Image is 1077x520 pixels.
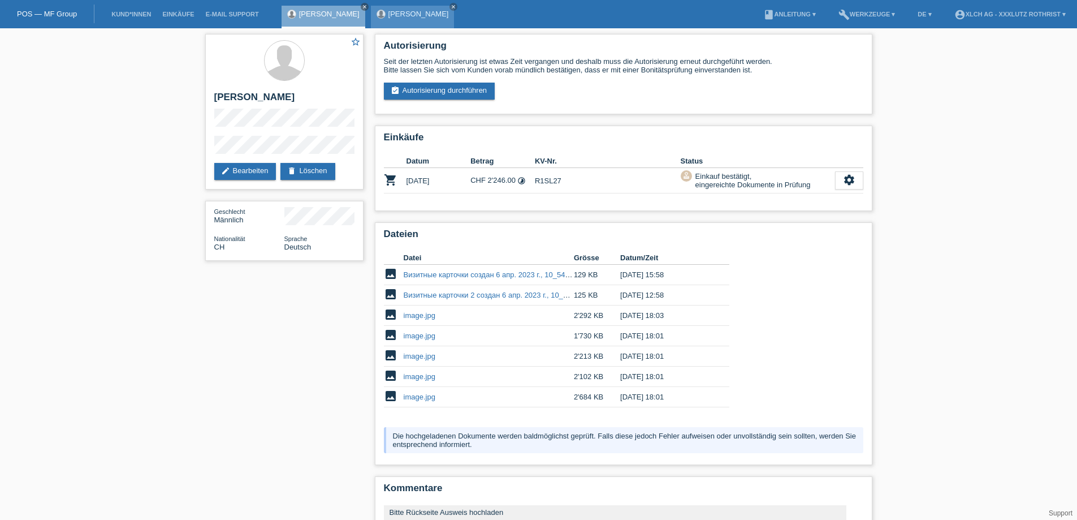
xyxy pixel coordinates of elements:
[214,163,276,180] a: editBearbeiten
[384,427,863,453] div: Die hochgeladenen Dokumente werden baldmöglichst geprüft. Falls diese jedoch Fehler aufweisen ode...
[912,11,937,18] a: DE ▾
[384,349,397,362] i: image
[620,367,713,387] td: [DATE] 18:01
[470,168,535,194] td: CHF 2'246.00
[284,243,312,251] span: Deutsch
[620,306,713,326] td: [DATE] 18:03
[449,3,457,11] a: close
[404,332,435,340] a: image.jpg
[406,154,471,168] th: Datum
[620,265,713,285] td: [DATE] 15:58
[388,10,449,18] a: [PERSON_NAME]
[214,207,284,224] div: Männlich
[157,11,200,18] a: Einkäufe
[535,154,681,168] th: KV-Nr.
[351,37,361,49] a: star_border
[384,308,397,321] i: image
[574,367,620,387] td: 2'102 KB
[833,11,901,18] a: buildWerkzeuge ▾
[384,389,397,403] i: image
[404,251,574,265] th: Datei
[838,9,850,20] i: build
[1049,509,1072,517] a: Support
[214,243,225,251] span: Schweiz
[284,235,308,242] span: Sprache
[106,11,157,18] a: Kund*innen
[620,387,713,407] td: [DATE] 18:01
[404,393,435,401] a: image.jpg
[384,287,397,301] i: image
[954,9,966,20] i: account_circle
[384,83,495,100] a: assignment_turned_inAutorisierung durchführen
[574,326,620,346] td: 1'730 KB
[758,11,821,18] a: bookAnleitung ▾
[384,369,397,383] i: image
[287,166,296,175] i: delete
[384,483,863,500] h2: Kommentare
[384,132,863,149] h2: Einkäufe
[620,251,713,265] th: Datum/Zeit
[384,267,397,281] i: image
[384,229,863,246] h2: Dateien
[214,208,245,215] span: Geschlecht
[200,11,265,18] a: E-Mail Support
[574,387,620,407] td: 2'684 KB
[214,92,354,109] h2: [PERSON_NAME]
[574,306,620,326] td: 2'292 KB
[574,346,620,367] td: 2'213 KB
[451,4,456,10] i: close
[574,251,620,265] th: Grösse
[404,311,435,320] a: image.jpg
[404,352,435,360] a: image.jpg
[574,285,620,306] td: 125 KB
[384,57,863,74] div: Seit der letzten Autorisierung ist etwas Zeit vergangen und deshalb muss die Autorisierung erneut...
[692,170,811,191] div: Einkauf bestätigt, eingereichte Dokumente in Prüfung
[406,168,471,194] td: [DATE]
[404,270,592,279] a: Визитные карточки создан 6 апр. 2023 г., 10_54_49.png
[384,328,397,342] i: image
[361,3,369,11] a: close
[620,285,713,306] td: [DATE] 12:58
[470,154,535,168] th: Betrag
[682,171,690,179] i: approval
[535,168,681,194] td: R1SL27
[949,11,1071,18] a: account_circleXLCH AG - XXXLutz Rothrist ▾
[390,508,841,517] div: Bitte Rückseite Ausweis hochladen
[299,10,360,18] a: [PERSON_NAME]
[843,174,855,186] i: settings
[763,9,775,20] i: book
[384,173,397,187] i: POSP00028084
[620,326,713,346] td: [DATE] 18:01
[404,291,598,299] a: Визитные карточки 2 создан 6 апр. 2023 г., 10_54_49.png
[214,235,245,242] span: Nationalität
[221,166,230,175] i: edit
[574,265,620,285] td: 129 KB
[362,4,367,10] i: close
[517,177,526,185] i: Fixe Raten - Zinsübernahme durch Kunde (6 Raten)
[280,163,335,180] a: deleteLöschen
[384,40,863,57] h2: Autorisierung
[17,10,77,18] a: POS — MF Group
[404,372,435,381] a: image.jpg
[351,37,361,47] i: star_border
[620,346,713,367] td: [DATE] 18:01
[681,154,835,168] th: Status
[391,86,400,95] i: assignment_turned_in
